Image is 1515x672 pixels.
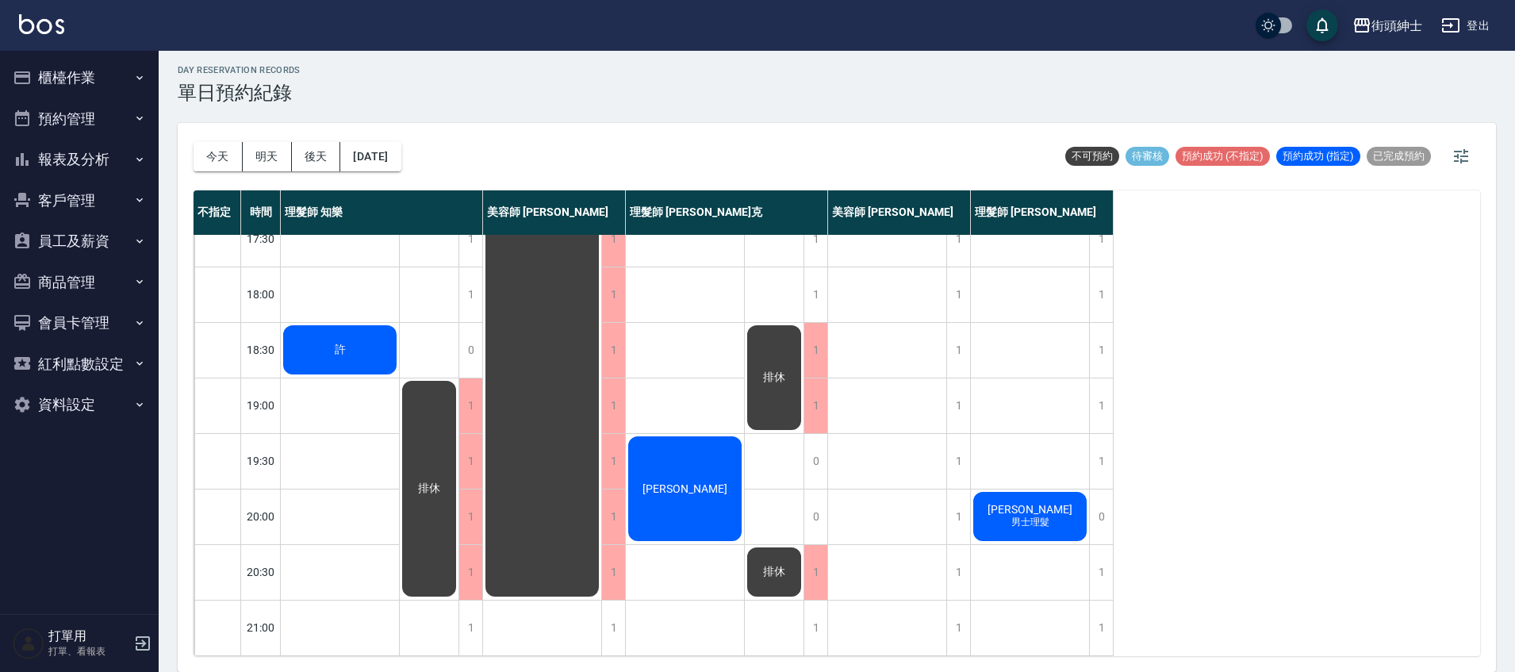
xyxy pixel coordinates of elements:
[415,482,443,496] span: 排休
[601,434,625,489] div: 1
[241,378,281,433] div: 19:00
[178,82,301,104] h3: 單日預約紀錄
[483,190,626,235] div: 美容師 [PERSON_NAME]
[194,190,241,235] div: 不指定
[241,190,281,235] div: 時間
[6,180,152,221] button: 客戶管理
[601,601,625,655] div: 1
[241,267,281,322] div: 18:00
[340,142,401,171] button: [DATE]
[804,490,827,544] div: 0
[1089,490,1113,544] div: 0
[6,139,152,180] button: 報表及分析
[19,14,64,34] img: Logo
[1065,149,1119,163] span: 不可預約
[946,545,970,600] div: 1
[1435,11,1496,40] button: 登出
[458,212,482,267] div: 1
[804,267,827,322] div: 1
[1089,267,1113,322] div: 1
[458,378,482,433] div: 1
[804,378,827,433] div: 1
[760,371,788,385] span: 排休
[332,343,349,357] span: 許
[804,601,827,655] div: 1
[1276,149,1360,163] span: 預約成功 (指定)
[946,434,970,489] div: 1
[946,601,970,655] div: 1
[971,190,1114,235] div: 理髮師 [PERSON_NAME]
[6,57,152,98] button: 櫃檯作業
[281,190,483,235] div: 理髮師 知樂
[1089,212,1113,267] div: 1
[6,98,152,140] button: 預約管理
[13,628,44,659] img: Person
[1089,378,1113,433] div: 1
[804,545,827,600] div: 1
[1089,434,1113,489] div: 1
[6,262,152,303] button: 商品管理
[946,323,970,378] div: 1
[458,434,482,489] div: 1
[1089,601,1113,655] div: 1
[1008,516,1053,529] span: 男士理髮
[48,644,129,659] p: 打單、看報表
[946,267,970,322] div: 1
[1126,149,1169,163] span: 待審核
[1371,16,1422,36] div: 街頭紳士
[1089,323,1113,378] div: 1
[1367,149,1431,163] span: 已完成預約
[241,489,281,544] div: 20:00
[458,267,482,322] div: 1
[241,433,281,489] div: 19:30
[6,384,152,425] button: 資料設定
[946,378,970,433] div: 1
[241,322,281,378] div: 18:30
[6,302,152,344] button: 會員卡管理
[458,545,482,600] div: 1
[194,142,243,171] button: 今天
[601,267,625,322] div: 1
[601,323,625,378] div: 1
[601,378,625,433] div: 1
[6,344,152,385] button: 紅利點數設定
[828,190,971,235] div: 美容師 [PERSON_NAME]
[458,601,482,655] div: 1
[1089,545,1113,600] div: 1
[178,65,301,75] h2: day Reservation records
[984,503,1076,516] span: [PERSON_NAME]
[48,628,129,644] h5: 打單用
[601,490,625,544] div: 1
[601,212,625,267] div: 1
[760,565,788,579] span: 排休
[626,190,828,235] div: 理髮師 [PERSON_NAME]克
[804,323,827,378] div: 1
[1346,10,1429,42] button: 街頭紳士
[946,212,970,267] div: 1
[639,482,731,495] span: [PERSON_NAME]
[946,490,970,544] div: 1
[1176,149,1270,163] span: 預約成功 (不指定)
[6,221,152,262] button: 員工及薪資
[241,600,281,655] div: 21:00
[458,490,482,544] div: 1
[804,434,827,489] div: 0
[1306,10,1338,41] button: save
[241,211,281,267] div: 17:30
[292,142,341,171] button: 後天
[458,323,482,378] div: 0
[601,545,625,600] div: 1
[804,212,827,267] div: 1
[241,544,281,600] div: 20:30
[243,142,292,171] button: 明天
